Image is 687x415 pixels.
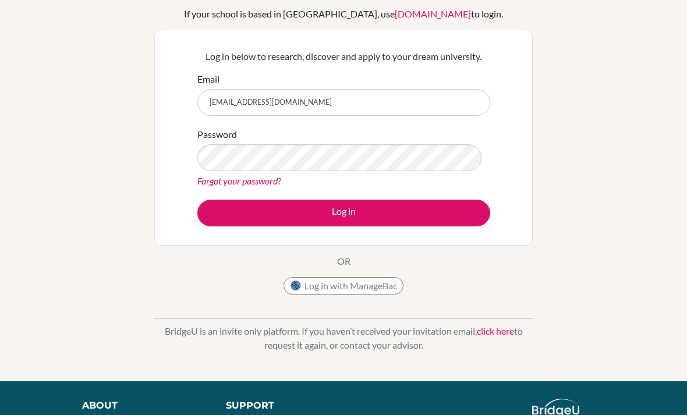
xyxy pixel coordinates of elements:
[284,277,403,295] button: Log in with ManageBac
[395,8,471,19] a: [DOMAIN_NAME]
[197,175,281,186] a: Forgot your password?
[184,7,503,21] div: If your school is based in [GEOGRAPHIC_DATA], use to login.
[82,399,200,413] div: About
[197,72,219,86] label: Email
[197,200,490,226] button: Log in
[477,325,514,336] a: click here
[337,254,350,268] p: OR
[226,399,332,413] div: Support
[154,324,533,352] p: BridgeU is an invite only platform. If you haven’t received your invitation email, to request it ...
[197,127,237,141] label: Password
[197,49,490,63] p: Log in below to research, discover and apply to your dream university.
